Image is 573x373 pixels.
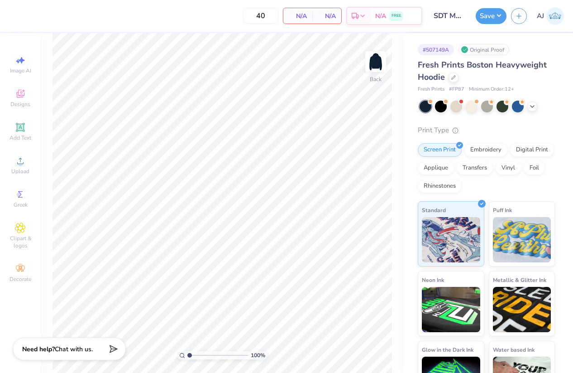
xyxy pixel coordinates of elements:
img: Metallic & Glitter Ink [493,287,551,332]
span: Chat with us. [55,345,93,354]
div: Rhinestones [418,179,462,193]
img: Standard [422,217,480,262]
input: – – [243,8,278,24]
span: Clipart & logos [5,235,36,249]
img: Back [367,53,385,71]
div: Screen Print [418,143,462,157]
span: Image AI [10,67,31,74]
span: Minimum Order: 12 + [469,86,514,93]
span: Puff Ink [493,205,512,215]
div: Transfers [457,161,493,175]
span: Greek [14,201,28,208]
span: Decorate [10,276,31,283]
div: Print Type [418,125,555,136]
img: Puff Ink [493,217,551,262]
span: N/A [318,11,336,21]
span: # FP87 [449,86,464,93]
span: AJ [537,11,544,21]
span: Fresh Prints Boston Heavyweight Hoodie [418,59,547,82]
span: 100 % [251,351,265,359]
span: Water based Ink [493,345,535,354]
span: N/A [289,11,307,21]
span: Neon Ink [422,275,444,285]
span: FREE [392,13,401,19]
input: Untitled Design [427,7,471,25]
div: # 507149A [418,44,454,55]
div: Vinyl [496,161,521,175]
div: Foil [524,161,545,175]
a: AJ [537,7,564,25]
div: Embroidery [464,143,507,157]
span: Designs [10,101,30,108]
img: Neon Ink [422,287,480,332]
span: Add Text [10,134,31,141]
span: Upload [11,168,29,175]
button: Save [476,8,506,24]
div: Applique [418,161,454,175]
div: Digital Print [510,143,554,157]
span: Fresh Prints [418,86,444,93]
span: Standard [422,205,446,215]
span: Metallic & Glitter Ink [493,275,546,285]
div: Original Proof [458,44,509,55]
strong: Need help? [22,345,55,354]
div: Back [370,75,382,83]
img: Armiel John Calzada [546,7,564,25]
span: N/A [375,11,386,21]
span: Glow in the Dark Ink [422,345,473,354]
